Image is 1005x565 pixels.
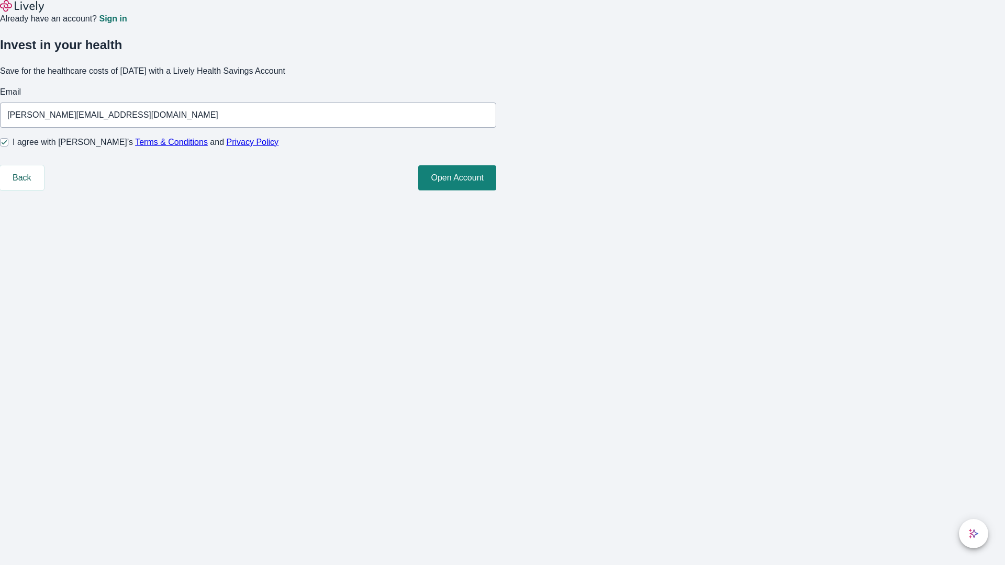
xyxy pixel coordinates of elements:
a: Privacy Policy [227,138,279,146]
a: Terms & Conditions [135,138,208,146]
button: chat [959,519,988,548]
button: Open Account [418,165,496,190]
a: Sign in [99,15,127,23]
span: I agree with [PERSON_NAME]’s and [13,136,278,149]
svg: Lively AI Assistant [968,528,979,539]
